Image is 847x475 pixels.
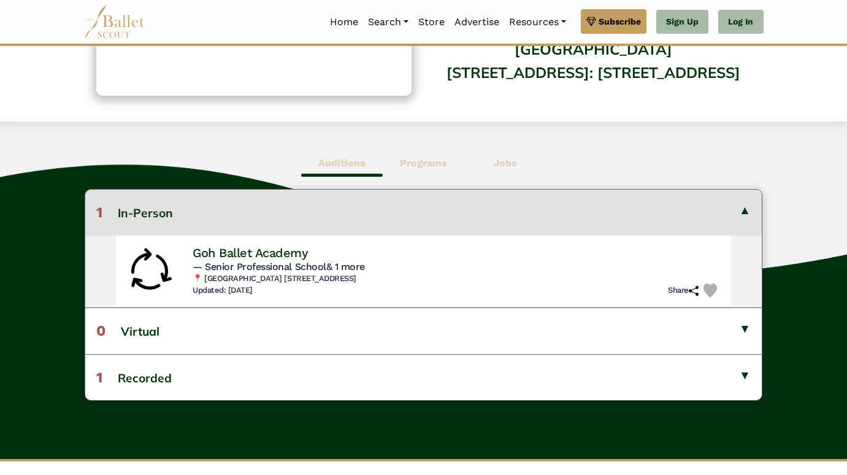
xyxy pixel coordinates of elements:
a: & 1 more [326,261,365,272]
h6: Updated: [DATE] [193,285,253,296]
b: Auditions [318,157,366,169]
button: 1Recorded [85,354,762,400]
span: 1 [96,369,102,386]
b: Programs [400,157,447,169]
a: Sign Up [656,10,708,34]
span: 1 [96,204,102,221]
a: Advertise [450,9,504,35]
button: 1In-Person [85,190,762,235]
a: Search [363,9,413,35]
button: 0Virtual [85,307,762,353]
h6: Share [668,285,699,296]
img: Rolling Audition [125,247,174,296]
img: gem.svg [586,15,596,28]
h4: Goh Ballet Academy [193,245,308,261]
a: Log In [718,10,763,34]
a: Home [325,9,363,35]
b: Jobs [493,157,517,169]
a: Store [413,9,450,35]
span: Subscribe [599,15,641,28]
h6: 📍 [GEOGRAPHIC_DATA] [STREET_ADDRESS] [193,274,722,284]
a: Resources [504,9,571,35]
span: — Senior Professional School [193,261,365,272]
a: Subscribe [581,9,646,34]
span: 0 [96,322,105,339]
